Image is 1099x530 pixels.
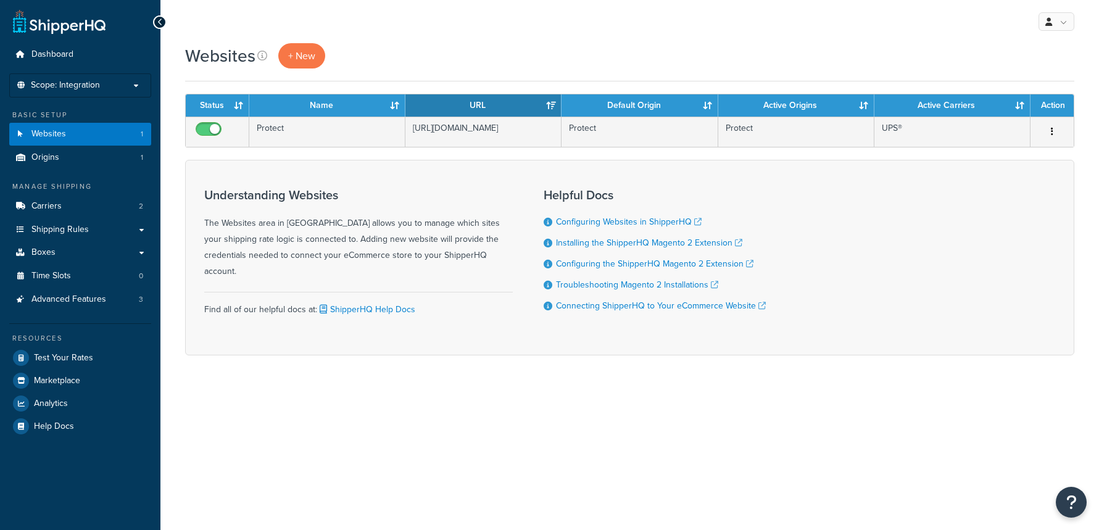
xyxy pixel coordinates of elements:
a: Origins 1 [9,146,151,169]
a: Shipping Rules [9,218,151,241]
th: Name: activate to sort column ascending [249,94,405,117]
a: Marketplace [9,370,151,392]
td: Protect [562,117,718,147]
a: Advanced Features 3 [9,288,151,311]
a: Analytics [9,392,151,415]
span: Shipping Rules [31,225,89,235]
a: ShipperHQ Home [13,9,106,34]
a: Carriers 2 [9,195,151,218]
span: 0 [139,271,143,281]
a: Installing the ShipperHQ Magento 2 Extension [556,236,742,249]
th: Active Carriers: activate to sort column ascending [874,94,1031,117]
span: Analytics [34,399,68,409]
h3: Understanding Websites [204,188,513,202]
span: 2 [139,201,143,212]
a: Time Slots 0 [9,265,151,288]
div: Resources [9,333,151,344]
span: Origins [31,152,59,163]
li: Carriers [9,195,151,218]
span: Carriers [31,201,62,212]
span: Boxes [31,247,56,258]
span: 1 [141,129,143,139]
a: ShipperHQ Help Docs [317,303,415,316]
li: Websites [9,123,151,146]
span: Scope: Integration [31,80,100,91]
span: Websites [31,129,66,139]
th: Status: activate to sort column ascending [186,94,249,117]
h3: Helpful Docs [544,188,766,202]
td: [URL][DOMAIN_NAME] [405,117,562,147]
button: Open Resource Center [1056,487,1087,518]
a: Configuring the ShipperHQ Magento 2 Extension [556,257,753,270]
a: Boxes [9,241,151,264]
li: Advanced Features [9,288,151,311]
a: Help Docs [9,415,151,437]
td: UPS® [874,117,1031,147]
span: Help Docs [34,421,74,432]
span: Test Your Rates [34,353,93,363]
span: Dashboard [31,49,73,60]
div: Manage Shipping [9,181,151,192]
a: Troubleshooting Magento 2 Installations [556,278,718,291]
span: Advanced Features [31,294,106,305]
span: 1 [141,152,143,163]
li: Origins [9,146,151,169]
a: Connecting ShipperHQ to Your eCommerce Website [556,299,766,312]
span: + New [288,49,315,63]
td: Protect [249,117,405,147]
li: Time Slots [9,265,151,288]
span: 3 [139,294,143,305]
div: The Websites area in [GEOGRAPHIC_DATA] allows you to manage which sites your shipping rate logic ... [204,188,513,279]
div: Find all of our helpful docs at: [204,292,513,318]
th: URL: activate to sort column ascending [405,94,562,117]
a: Test Your Rates [9,347,151,369]
th: Action [1031,94,1074,117]
a: Dashboard [9,43,151,66]
a: Configuring Websites in ShipperHQ [556,215,702,228]
div: Basic Setup [9,110,151,120]
a: + New [278,43,325,68]
h1: Websites [185,44,255,68]
a: Websites 1 [9,123,151,146]
th: Active Origins: activate to sort column ascending [718,94,874,117]
th: Default Origin: activate to sort column ascending [562,94,718,117]
span: Time Slots [31,271,71,281]
span: Marketplace [34,376,80,386]
td: Protect [718,117,874,147]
